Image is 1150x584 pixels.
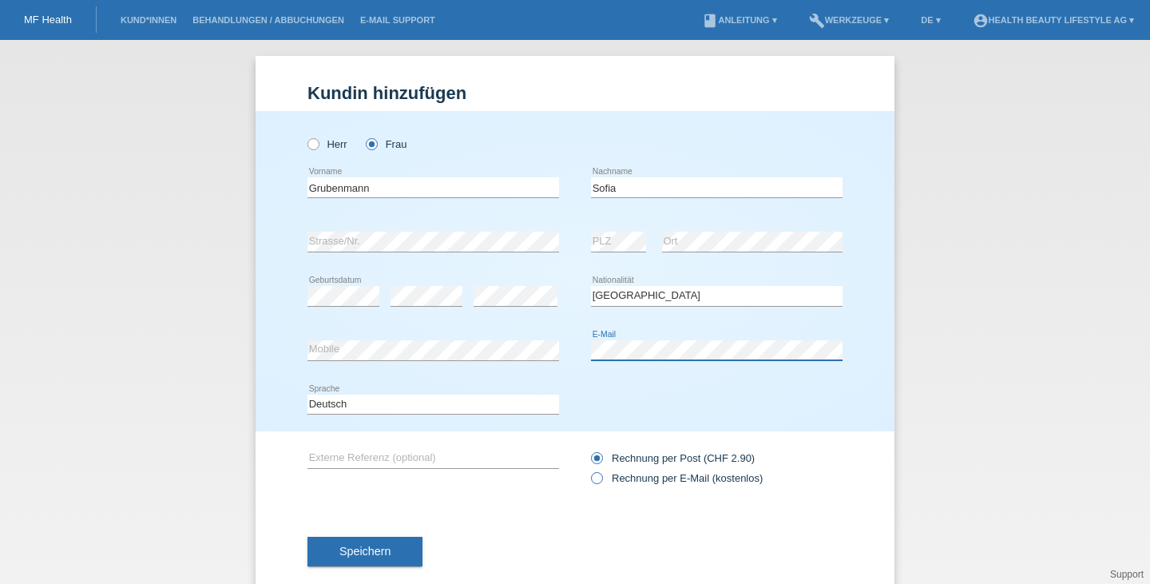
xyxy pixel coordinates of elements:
[307,138,347,150] label: Herr
[366,138,376,149] input: Frau
[307,83,843,103] h1: Kundin hinzufügen
[184,15,352,25] a: Behandlungen / Abbuchungen
[113,15,184,25] a: Kund*innen
[366,138,406,150] label: Frau
[591,472,763,484] label: Rechnung per E-Mail (kostenlos)
[809,13,825,29] i: build
[694,15,784,25] a: bookAnleitung ▾
[307,138,318,149] input: Herr
[339,545,391,558] span: Speichern
[973,13,989,29] i: account_circle
[24,14,72,26] a: MF Health
[591,472,601,492] input: Rechnung per E-Mail (kostenlos)
[965,15,1142,25] a: account_circleHealth Beauty Lifestyle AG ▾
[591,452,601,472] input: Rechnung per Post (CHF 2.90)
[591,452,755,464] label: Rechnung per Post (CHF 2.90)
[352,15,443,25] a: E-Mail Support
[1110,569,1144,580] a: Support
[702,13,718,29] i: book
[307,537,422,567] button: Speichern
[913,15,948,25] a: DE ▾
[801,15,898,25] a: buildWerkzeuge ▾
